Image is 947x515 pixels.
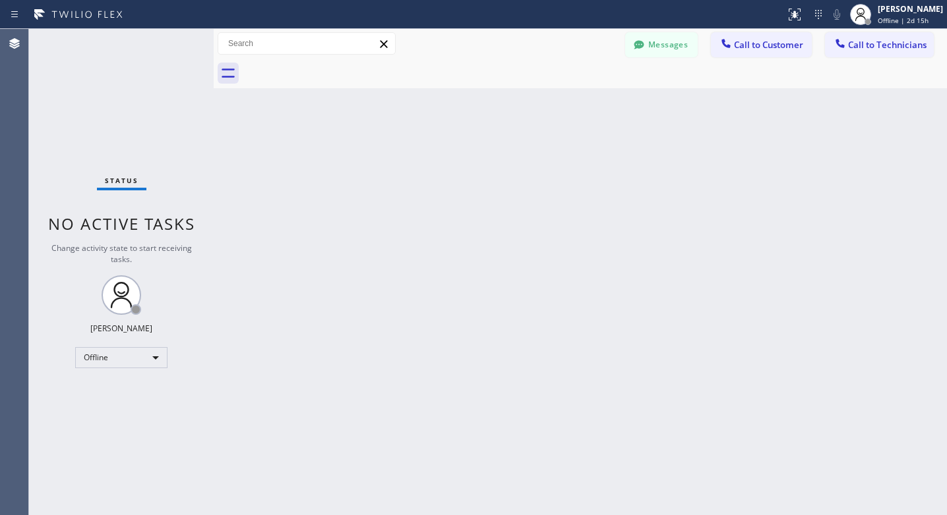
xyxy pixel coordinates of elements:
[48,213,195,234] span: No active tasks
[878,3,943,14] div: [PERSON_NAME]
[825,32,934,57] button: Call to Technicians
[878,16,929,25] span: Offline | 2d 15h
[734,39,803,51] span: Call to Customer
[218,33,395,54] input: Search
[848,39,927,51] span: Call to Technicians
[51,242,192,265] span: Change activity state to start receiving tasks.
[711,32,812,57] button: Call to Customer
[90,323,152,334] div: [PERSON_NAME]
[105,176,138,185] span: Status
[75,347,168,368] div: Offline
[828,5,846,24] button: Mute
[625,32,698,57] button: Messages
